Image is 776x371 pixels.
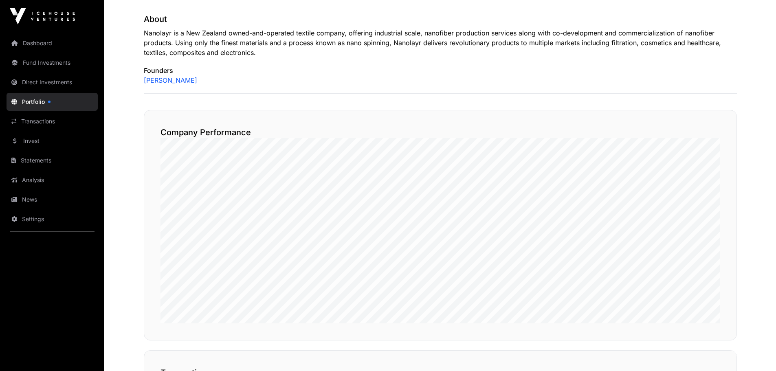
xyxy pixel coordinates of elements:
[10,8,75,24] img: Icehouse Ventures Logo
[7,34,98,52] a: Dashboard
[7,73,98,91] a: Direct Investments
[144,28,737,57] p: Nanolayr is a New Zealand owned-and-operated textile company, offering industrial scale, nanofibe...
[7,112,98,130] a: Transactions
[7,191,98,209] a: News
[7,171,98,189] a: Analysis
[144,75,197,85] a: [PERSON_NAME]
[735,332,776,371] iframe: Chat Widget
[7,132,98,150] a: Invest
[7,151,98,169] a: Statements
[160,127,720,138] h2: Company Performance
[144,13,737,25] p: About
[7,93,98,111] a: Portfolio
[7,210,98,228] a: Settings
[7,54,98,72] a: Fund Investments
[144,66,737,75] p: Founders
